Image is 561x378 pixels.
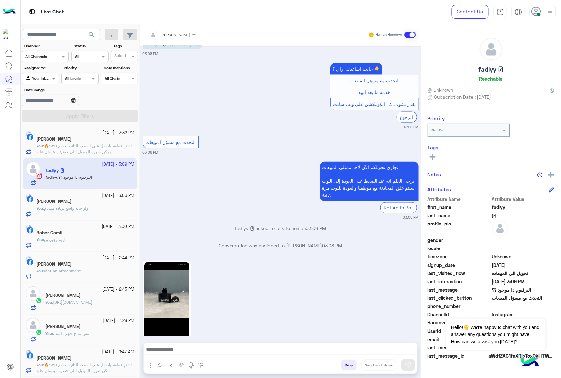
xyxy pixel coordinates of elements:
h5: Zyad Nasr [37,355,72,361]
small: 03:08 PM [143,150,158,155]
p: fadlyy 𖤍 asked to talk to human [143,225,419,232]
h6: Priority [428,115,445,121]
img: Trigger scenario [168,363,174,368]
b: : [37,362,44,367]
img: 713415422032625 [3,29,14,40]
span: HandoverOn [428,319,491,326]
span: تقدر تشوف كل الكوليكشن علي ويب سايت [333,101,416,107]
img: tab [28,8,36,16]
span: مش متاح حجز للاسف [53,331,89,336]
label: Note mentions [104,65,137,71]
span: Subscription Date : [DATE] [434,93,491,100]
b: : [37,237,44,242]
img: hulul-logo.png [518,352,541,375]
span: last_message [428,286,491,293]
p: 21/9/2025, 3:08 PM [320,162,419,201]
img: picture [26,194,32,200]
img: picture [26,131,32,137]
div: Select [113,53,126,60]
img: Facebook [27,352,33,359]
small: [DATE] - 2:44 PM [103,255,134,261]
div: الرجوع [397,112,417,123]
span: You [37,143,43,148]
span: gender [428,237,491,244]
button: Apply Filters [22,110,138,122]
span: ايوه وجبردين [44,237,65,242]
p: 21/9/2025, 3:08 PM [330,63,382,75]
img: make a call [198,363,203,368]
span: You [45,331,52,336]
span: ChannelId [428,311,491,318]
img: Facebook [27,196,33,202]
span: التحدث مع مسؤل المبيعات [492,295,555,301]
span: You [37,268,43,273]
img: picture [26,256,32,262]
span: التحدث مع مسؤل المبيعات [145,139,196,145]
small: [DATE] - 9:47 AM [102,349,134,355]
span: You [37,362,43,367]
span: last_interaction [428,278,491,285]
span: first_name [428,204,491,211]
span: تحويل الي المبيعات [492,270,555,277]
span: signup_date [428,262,491,269]
span: sent an attachment [43,268,81,273]
p: Live Chat [41,8,64,16]
img: tab [497,8,504,16]
button: Drop [341,360,357,371]
span: https://eagle.com.eg/products/pants-jogger-cut-saw-jo-931-w25?_pos=1&_psq=jo-931&_ss=e&_v=1.0 [53,300,92,305]
span: 2024-11-11T11:04:45.169Z [492,262,555,269]
span: fadlyy [492,204,555,211]
span: last_visited_flow [428,270,491,277]
small: 03:08 PM [403,215,419,220]
img: create order [179,363,184,368]
span: You [45,300,52,305]
h6: Notes [428,171,441,177]
img: picture [26,225,32,231]
a: Contact Us [452,5,489,19]
small: [DATE] - 3:32 PM [103,130,134,136]
b: : [37,206,44,211]
button: search [84,29,100,43]
span: email [428,336,491,343]
label: Priority [64,65,98,71]
img: tab [515,8,522,16]
img: defaultAdmin.png [492,220,508,237]
span: locale [428,245,491,252]
img: defaultAdmin.png [26,286,40,301]
label: Status [74,43,108,49]
span: profile_pic [428,220,491,235]
button: Send and close [362,360,396,371]
small: [DATE] - 2:43 PM [103,286,134,293]
span: Attribute Value [492,196,555,202]
span: last_message_sentiment [428,344,491,351]
span: null [492,303,555,310]
label: Date Range [24,87,98,93]
span: You [37,206,43,211]
span: null [492,237,555,244]
span: timezone [428,253,491,260]
span: ولو حابه واسع بزياده ميديام [44,206,88,211]
span: خدمة ما بعد البيع [358,89,390,95]
span: 03:08 PM [322,243,342,248]
h6: Reachable [479,76,503,82]
label: Channel: [24,43,68,49]
h6: Tags [428,144,554,150]
img: add [548,172,554,178]
img: send voice note [187,362,195,369]
span: last_name [428,212,491,219]
span: اشترِ قطعة واحصل علي القطعه التانيه بخصم 50%🔥 ممكن صوره الموديل اللي حضرتك بتسال عليه [37,143,132,154]
img: picture [26,350,32,356]
span: Unknown [492,253,555,260]
small: 03:08 PM [143,51,158,56]
h5: Mohamed Gamal [45,293,81,298]
b: : [45,300,53,305]
small: Human Handover [376,32,403,37]
span: 𖤍 [492,212,555,219]
h5: Sherif Hamdy [37,199,72,204]
small: [DATE] - 1:29 PM [103,318,134,324]
img: Facebook [27,259,33,265]
small: [DATE] - 3:00 PM [102,224,134,230]
label: Tags [113,43,137,49]
button: select flow [155,360,166,370]
span: 2025-09-21T12:09:37.853Z [492,278,555,285]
